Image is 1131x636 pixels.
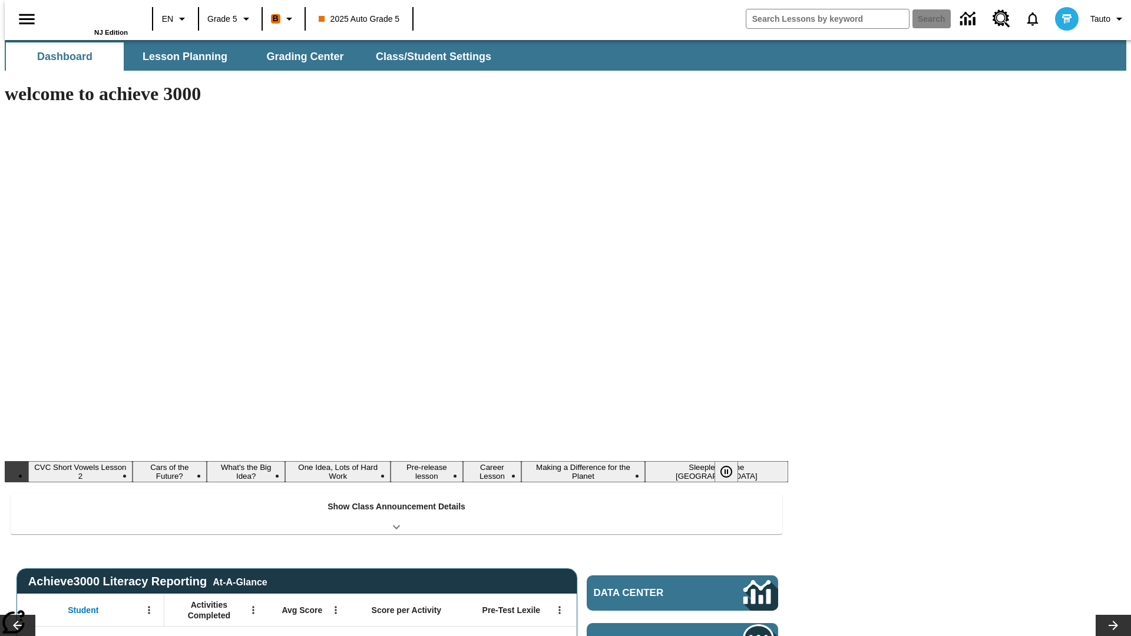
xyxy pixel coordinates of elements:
button: Lesson Planning [126,42,244,71]
button: Select a new avatar [1048,4,1086,34]
button: Slide 2 Cars of the Future? [133,461,207,482]
span: NJ Edition [94,29,128,36]
button: Slide 8 Sleepless in the Animal Kingdom [645,461,788,482]
span: Student [68,605,98,615]
div: SubNavbar [5,40,1126,71]
span: Score per Activity [372,605,442,615]
span: 2025 Auto Grade 5 [319,13,400,25]
button: Open Menu [327,601,345,619]
a: Notifications [1017,4,1048,34]
a: Resource Center, Will open in new tab [986,3,1017,35]
a: Data Center [587,575,778,611]
a: Home [51,5,128,29]
span: EN [162,13,173,25]
button: Language: EN, Select a language [157,8,194,29]
button: Slide 5 Pre-release lesson [391,461,463,482]
h1: welcome to achieve 3000 [5,83,788,105]
span: Tauto [1090,13,1110,25]
button: Profile/Settings [1086,8,1131,29]
button: Slide 3 What's the Big Idea? [207,461,286,482]
span: Avg Score [282,605,322,615]
div: Pause [715,461,750,482]
div: Home [51,4,128,36]
img: avatar image [1055,7,1079,31]
div: Show Class Announcement Details [11,493,782,534]
span: Data Center [594,587,704,599]
button: Slide 1 CVC Short Vowels Lesson 2 [28,461,133,482]
input: search field [746,9,909,28]
button: Dashboard [6,42,124,71]
button: Class/Student Settings [366,42,501,71]
button: Open side menu [9,2,44,37]
button: Boost Class color is orange. Change class color [266,8,301,29]
button: Open Menu [551,601,568,619]
div: SubNavbar [5,42,502,71]
button: Open Menu [140,601,158,619]
a: Data Center [953,3,986,35]
span: Achieve3000 Literacy Reporting [28,575,267,588]
button: Grading Center [246,42,364,71]
button: Pause [715,461,738,482]
button: Slide 4 One Idea, Lots of Hard Work [285,461,391,482]
span: Grade 5 [207,13,237,25]
span: Activities Completed [170,599,248,621]
div: At-A-Glance [213,575,267,588]
button: Open Menu [244,601,262,619]
p: Show Class Announcement Details [328,501,465,513]
button: Slide 7 Making a Difference for the Planet [521,461,644,482]
button: Slide 6 Career Lesson [463,461,522,482]
button: Lesson carousel, Next [1096,615,1131,636]
span: B [273,11,279,26]
span: Pre-Test Lexile [482,605,541,615]
button: Grade: Grade 5, Select a grade [203,8,258,29]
